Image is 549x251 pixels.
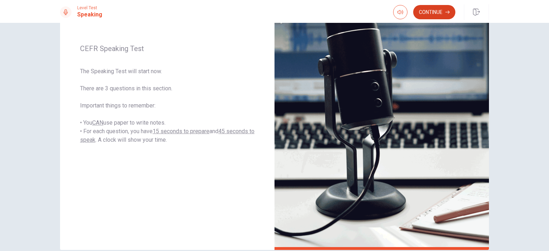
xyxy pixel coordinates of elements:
u: 15 seconds to prepare [153,128,209,135]
span: CEFR Speaking Test [80,44,254,53]
button: Continue [413,5,455,19]
u: CAN [92,119,103,126]
h1: Speaking [77,10,102,19]
span: Level Test [77,5,102,10]
span: The Speaking Test will start now. There are 3 questions in this section. Important things to reme... [80,67,254,144]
